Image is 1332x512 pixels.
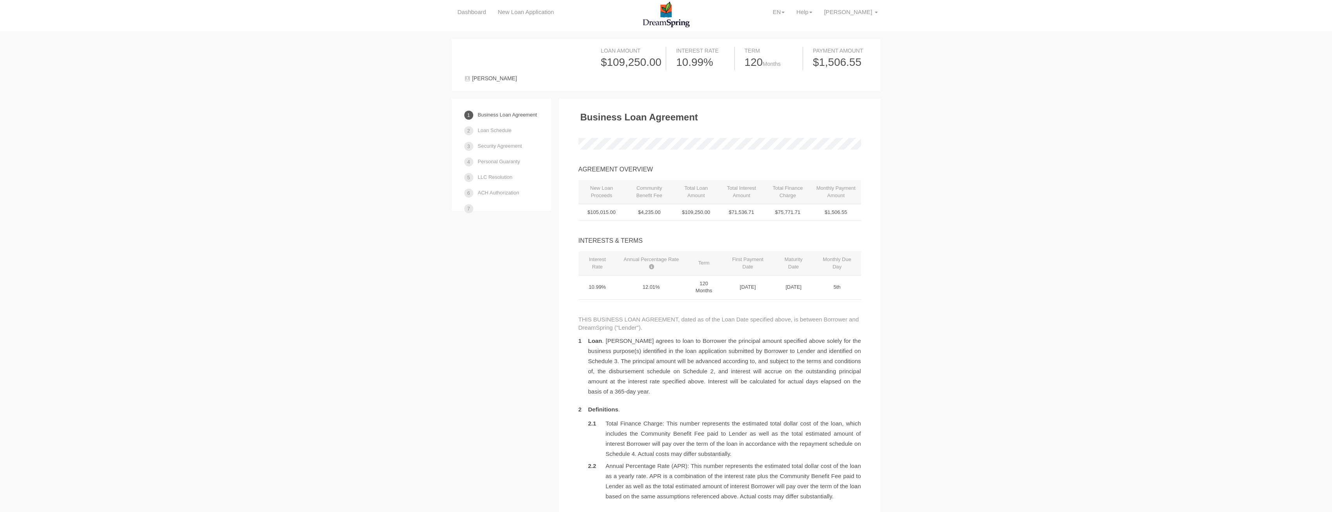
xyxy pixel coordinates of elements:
[813,251,861,275] th: Monthly Due Day
[578,237,861,245] div: INTERESTS & TERMS
[478,139,522,153] a: Security Agreement
[674,204,718,221] td: $109,250.00
[718,204,764,221] td: $71,536.71
[824,9,872,15] span: [PERSON_NAME]
[472,75,517,81] span: [PERSON_NAME]
[588,337,602,344] b: Loan
[616,275,686,299] td: 12.01%
[478,124,512,137] a: Loan Schedule
[625,180,674,204] th: Community Benefit Fee
[464,76,471,82] img: user-1c9fd2761cee6e1c551a576fc8a3eb88bdec9f05d7f3aff15e6bd6b6821838cb.svg
[722,275,774,299] td: [DATE]
[764,204,811,221] td: $75,771.71
[764,180,811,204] th: Total Finance Charge
[588,418,861,459] li: Total Finance Charge: This number represents the estimated total dollar cost of the loan, which i...
[588,461,861,501] li: Annual Percentage Rate (APR): This number represents the estimated total dollar cost of the loan ...
[601,55,663,70] div: $109,250.00
[578,336,861,397] li: . [PERSON_NAME] agrees to loan to Borrower the principal amount specified above solely for the bu...
[478,108,537,122] a: Business Loan Agreement
[578,204,625,221] td: $105,015.00
[813,47,868,55] div: Payment Amount
[588,406,619,413] b: Definitions
[745,55,800,70] div: 120
[616,251,686,275] th: Annual Percentage Rate
[722,251,774,275] th: First Payment Date
[774,275,813,299] td: [DATE]
[763,61,781,67] span: Months
[686,275,722,299] td: 120 Months
[813,55,868,70] div: $1,506.55
[811,204,861,221] td: $1,506.55
[686,251,722,275] th: Term
[745,47,800,55] div: Term
[676,47,731,55] div: Interest Rate
[601,47,663,55] div: Loan Amount
[578,180,625,204] th: New Loan Proceeds
[578,275,617,299] td: 10.99%
[813,275,861,299] td: 5th
[578,315,861,332] p: THIS BUSINESS LOAN AGREEMENT, dated as of the Loan Date specified above, is between Borrower and ...
[578,404,861,503] li: .
[478,155,520,168] a: Personal Guaranty
[478,186,519,200] a: ACH Authorization
[578,251,617,275] th: Interest Rate
[578,165,861,174] div: AGREEMENT OVERVIEW
[580,112,698,122] h3: Business Loan Agreement
[625,204,674,221] td: $4,235.00
[478,170,513,184] a: LLC Resolution
[674,180,718,204] th: Total Loan Amount
[774,251,813,275] th: Maturity Date
[811,180,861,204] th: Monthly Payment Amount
[718,180,764,204] th: Total Interest Amount
[676,55,731,70] div: 10.99%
